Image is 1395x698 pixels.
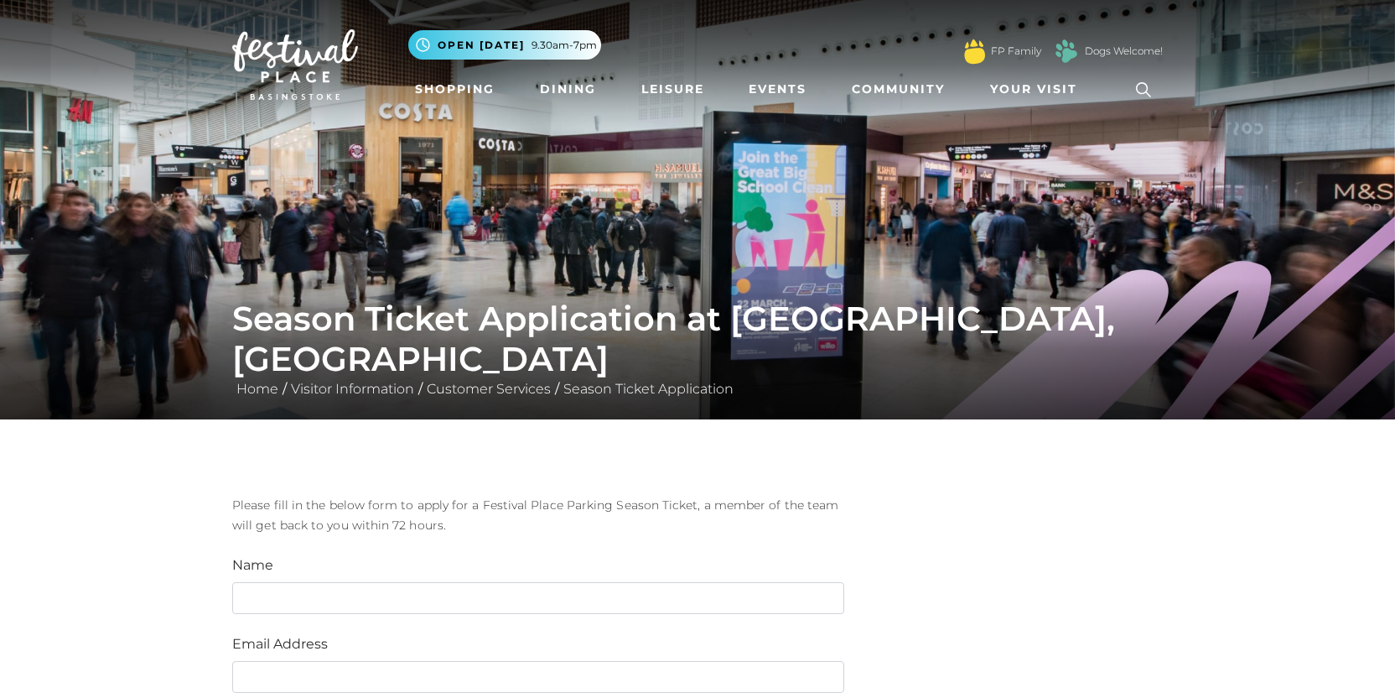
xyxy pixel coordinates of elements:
[990,81,1077,98] span: Your Visit
[991,44,1041,59] a: FP Family
[845,74,952,105] a: Community
[532,38,597,53] span: 9.30am-7pm
[983,74,1092,105] a: Your Visit
[408,30,601,60] button: Open [DATE] 9.30am-7pm
[423,381,555,397] a: Customer Services
[232,381,283,397] a: Home
[1085,44,1163,59] a: Dogs Welcome!
[232,634,328,654] label: Email Address
[635,74,711,105] a: Leisure
[232,299,1163,379] h1: Season Ticket Application at [GEOGRAPHIC_DATA], [GEOGRAPHIC_DATA]
[408,74,501,105] a: Shopping
[220,299,1175,399] div: / / /
[232,495,844,535] p: Please fill in the below form to apply for a Festival Place Parking Season Ticket, a member of th...
[287,381,418,397] a: Visitor Information
[559,381,738,397] a: Season Ticket Application
[232,29,358,100] img: Festival Place Logo
[438,38,525,53] span: Open [DATE]
[232,555,273,576] label: Name
[742,74,813,105] a: Events
[533,74,603,105] a: Dining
